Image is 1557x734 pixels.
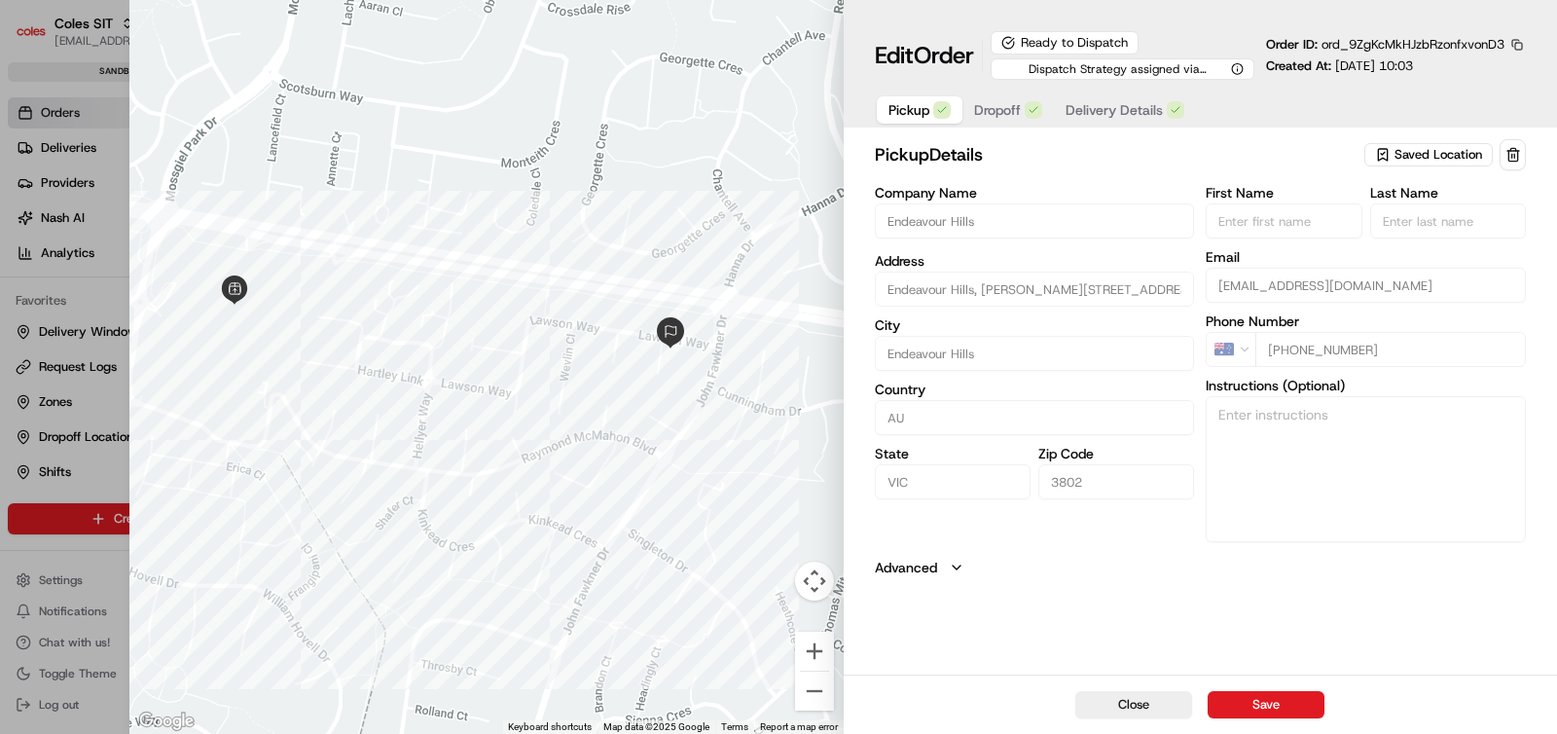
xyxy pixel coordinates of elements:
img: Google [134,709,199,734]
button: Keyboard shortcuts [508,720,592,734]
label: Company Name [875,186,1195,200]
a: Report a map error [760,721,838,732]
label: Last Name [1370,186,1526,200]
span: Dropoff [974,100,1021,120]
div: 📗 [19,284,35,300]
span: [DATE] 10:03 [1335,57,1413,74]
input: Enter country [875,400,1195,435]
span: Delivery Details [1066,100,1163,120]
div: 💻 [164,284,180,300]
a: Open this area in Google Maps (opens a new window) [134,709,199,734]
span: API Documentation [184,282,312,302]
p: Created At: [1266,57,1413,75]
button: Saved Location [1364,141,1496,168]
p: Welcome 👋 [19,78,354,109]
button: Save [1208,691,1324,718]
span: Pickup [888,100,929,120]
span: Order [914,40,974,71]
input: Enter state [875,464,1031,499]
a: 📗Knowledge Base [12,275,157,310]
span: Knowledge Base [39,282,149,302]
span: Pylon [194,330,235,345]
button: Zoom in [795,632,834,671]
p: Order ID: [1266,36,1504,54]
span: Saved Location [1394,146,1482,164]
label: Zip Code [1038,447,1194,460]
label: Phone Number [1206,314,1526,328]
label: Advanced [875,558,937,577]
button: Dispatch Strategy assigned via Automation [991,58,1254,80]
a: Powered byPylon [137,329,235,345]
h1: Edit [875,40,974,71]
input: Enter phone number [1255,332,1526,367]
button: Map camera controls [795,562,834,601]
label: State [875,447,1031,460]
button: Start new chat [331,192,354,215]
div: Start new chat [66,186,319,205]
label: Instructions (Optional) [1206,379,1526,392]
a: 💻API Documentation [157,275,320,310]
input: Enter last name [1370,203,1526,239]
input: Enter city [875,336,1195,371]
a: Terms [721,721,748,732]
button: Close [1075,691,1192,718]
label: Email [1206,250,1526,264]
input: Enter company name [875,203,1195,239]
label: Address [875,254,1195,268]
span: Dispatch Strategy assigned via Automation [1001,61,1227,77]
input: Enter zip code [1038,464,1194,499]
input: Enter first name [1206,203,1361,239]
label: First Name [1206,186,1361,200]
button: Zoom out [795,672,834,711]
label: Country [875,383,1195,396]
button: Advanced [875,558,1526,577]
input: Clear [51,126,321,146]
img: 1736555255976-a54dd68f-1ca7-489b-9aae-adbdc363a1c4 [19,186,54,221]
h2: pickup Details [875,141,1360,168]
input: Enter email [1206,268,1526,303]
img: Nash [19,19,58,58]
span: Map data ©2025 Google [603,721,709,732]
div: We're available if you need us! [66,205,246,221]
label: City [875,318,1195,332]
div: Ready to Dispatch [991,31,1139,55]
input: Endeavour Hills, Matthew Flinders Ave, Endeavour Hills VIC 3802, Australia [875,272,1195,307]
span: ord_9ZgKcMkHJzbRzonfxvonD3 [1322,36,1504,53]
